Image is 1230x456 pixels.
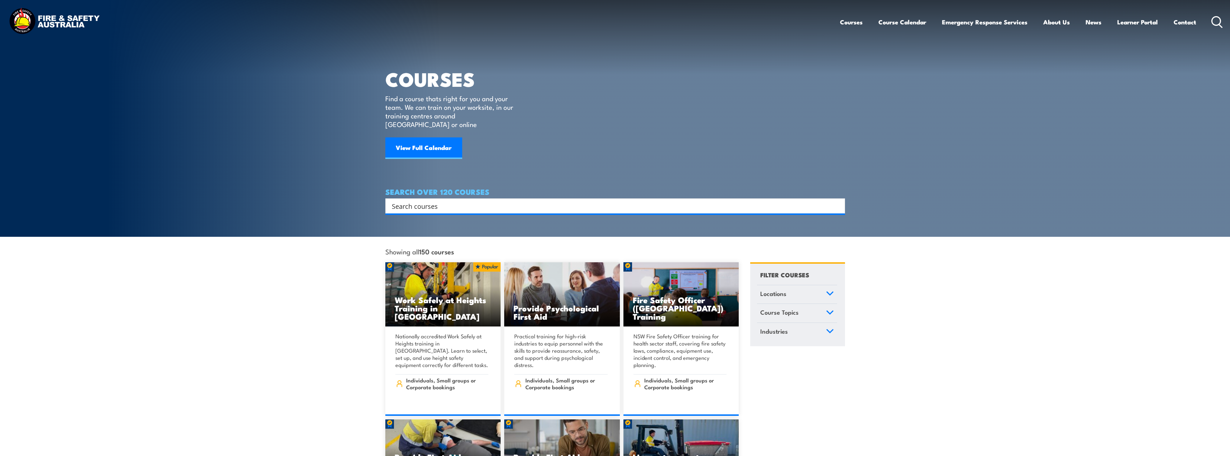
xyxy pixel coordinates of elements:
span: Individuals, Small groups or Corporate bookings [644,377,727,390]
span: Industries [760,326,788,336]
p: Find a course thats right for you and your team. We can train on your worksite, in our training c... [385,94,516,128]
a: Industries [757,323,837,342]
p: Nationally accredited Work Safely at Heights training in [GEOGRAPHIC_DATA]. Learn to select, set ... [395,333,489,368]
button: Search magnifier button [832,201,843,211]
h1: COURSES [385,70,524,87]
a: Fire Safety Officer ([GEOGRAPHIC_DATA]) Training [623,262,739,327]
span: Individuals, Small groups or Corporate bookings [406,377,488,390]
span: Course Topics [760,307,799,317]
a: Contact [1174,13,1196,32]
a: Locations [757,285,837,304]
img: Mental Health First Aid Training Course from Fire & Safety Australia [504,262,620,327]
img: Work Safely at Heights Training (1) [385,262,501,327]
a: Courses [840,13,863,32]
img: Fire Safety Advisor [623,262,739,327]
span: Showing all [385,248,454,255]
p: Practical training for high-risk industries to equip personnel with the skills to provide reassur... [514,333,608,368]
h3: Work Safely at Heights Training in [GEOGRAPHIC_DATA] [395,296,492,320]
h3: Provide Psychological First Aid [514,304,611,320]
a: Work Safely at Heights Training in [GEOGRAPHIC_DATA] [385,262,501,327]
h3: Fire Safety Officer ([GEOGRAPHIC_DATA]) Training [633,296,730,320]
a: Provide Psychological First Aid [504,262,620,327]
a: Learner Portal [1117,13,1158,32]
p: NSW Fire Safety Officer training for health sector staff, covering fire safety laws, compliance, ... [633,333,727,368]
span: Locations [760,289,786,298]
span: Individuals, Small groups or Corporate bookings [525,377,608,390]
a: Course Calendar [878,13,926,32]
h4: SEARCH OVER 120 COURSES [385,188,845,196]
a: View Full Calendar [385,137,462,159]
form: Search form [393,201,831,211]
a: News [1086,13,1101,32]
a: Course Topics [757,304,837,323]
strong: 150 courses [419,246,454,256]
a: Emergency Response Services [942,13,1027,32]
a: About Us [1043,13,1070,32]
input: Search input [392,201,829,211]
h4: FILTER COURSES [760,270,809,279]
